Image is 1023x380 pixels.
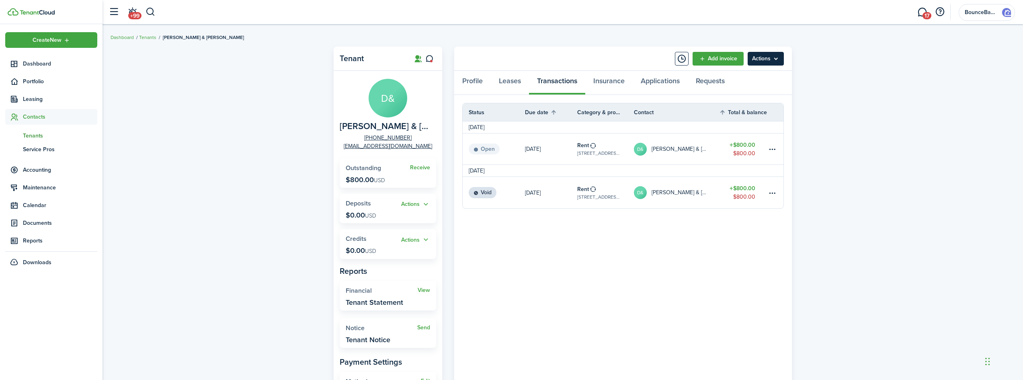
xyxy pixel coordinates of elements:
[933,5,947,19] button: Open resource center
[634,143,647,156] avatar-text: D&
[23,77,97,86] span: Portfolio
[346,325,417,332] widget-stats-title: Notice
[985,349,990,374] div: Drag
[5,32,97,48] button: Open menu
[577,185,589,193] table-info-title: Rent
[23,95,97,103] span: Leasing
[914,2,930,23] a: Messaging
[23,183,97,192] span: Maintenance
[688,71,733,95] a: Requests
[23,60,97,68] span: Dashboard
[730,184,755,193] table-amount-title: $800.00
[410,164,430,171] a: Receive
[491,71,529,95] a: Leases
[463,134,525,164] a: Open
[417,325,430,331] a: Send
[340,265,436,277] panel-main-subtitle: Reports
[33,37,62,43] span: Create New
[525,189,541,197] p: [DATE]
[693,52,744,66] a: Add invoice
[730,141,755,149] table-amount-title: $800.00
[463,108,525,117] th: Status
[365,247,376,255] span: USD
[346,199,371,208] span: Deposits
[346,234,367,243] span: Credits
[733,193,755,201] table-amount-description: $800.00
[719,177,767,208] a: $800.00$800.00
[23,201,97,210] span: Calendar
[525,145,541,153] p: [DATE]
[5,56,97,72] a: Dashboard
[340,54,404,63] panel-main-title: Tenant
[340,121,432,131] span: David & Monique Huenergardt
[652,189,707,196] table-profile-info-text: [PERSON_NAME] & [PERSON_NAME]
[525,134,577,164] a: [DATE]
[365,212,376,220] span: USD
[23,113,97,121] span: Contacts
[401,235,430,244] button: Open menu
[20,10,55,15] img: TenantCloud
[923,12,931,19] span: 17
[23,131,97,140] span: Tenants
[346,211,376,219] p: $0.00
[106,4,121,20] button: Open sidebar
[139,34,156,41] a: Tenants
[719,134,767,164] a: $800.00$800.00
[23,258,51,267] span: Downloads
[346,176,385,184] p: $800.00
[346,287,418,294] widget-stats-title: Financial
[401,200,430,209] button: Open menu
[23,145,97,154] span: Service Pros
[364,134,412,142] a: [PHONE_NUMBER]
[346,336,390,344] widget-stats-description: Tenant Notice
[401,200,430,209] button: Actions
[652,146,707,152] table-profile-info-text: [PERSON_NAME] & [PERSON_NAME]
[634,186,647,199] avatar-text: D&
[454,71,491,95] a: Profile
[111,34,134,41] a: Dashboard
[634,177,719,208] a: D&[PERSON_NAME] & [PERSON_NAME]
[965,10,997,15] span: BounceBack Homes
[577,141,589,150] table-info-title: Rent
[889,293,1023,380] iframe: Chat Widget
[634,134,719,164] a: D&[PERSON_NAME] & [PERSON_NAME]
[23,219,97,227] span: Documents
[748,52,784,66] button: Open menu
[463,166,490,175] td: [DATE]
[675,52,689,66] button: Timeline
[469,144,500,155] status: Open
[634,108,719,117] th: Contact
[5,233,97,249] a: Reports
[463,123,490,131] td: [DATE]
[577,177,634,208] a: Rent[STREET_ADDRESS][PERSON_NAME] LLC
[1000,6,1013,19] img: BounceBack Homes
[577,108,634,117] th: Category & property
[5,142,97,156] a: Service Pros
[748,52,784,66] menu-btn: Actions
[340,356,436,368] panel-main-subtitle: Payment Settings
[5,129,97,142] a: Tenants
[23,236,97,245] span: Reports
[719,107,767,117] th: Sort
[23,166,97,174] span: Accounting
[374,176,385,185] span: USD
[146,5,156,19] button: Search
[633,71,688,95] a: Applications
[577,193,622,201] table-subtitle: [STREET_ADDRESS][PERSON_NAME] LLC
[369,79,407,117] avatar-text: D&
[125,2,140,23] a: Notifications
[346,298,403,306] widget-stats-description: Tenant Statement
[469,187,496,198] status: Void
[525,177,577,208] a: [DATE]
[577,134,634,164] a: Rent[STREET_ADDRESS][PERSON_NAME] LLC
[463,177,525,208] a: Void
[8,8,18,16] img: TenantCloud
[525,107,577,117] th: Sort
[346,246,376,255] p: $0.00
[585,71,633,95] a: Insurance
[163,34,244,41] span: [PERSON_NAME] & [PERSON_NAME]
[346,163,381,173] span: Outstanding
